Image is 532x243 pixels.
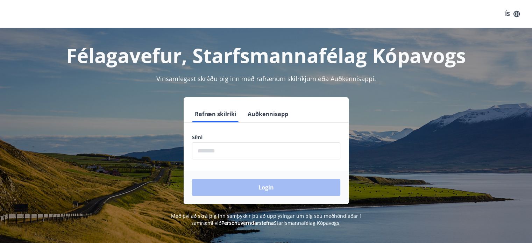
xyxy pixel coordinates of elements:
[171,213,361,226] span: Með því að skrá þig inn samþykkir þú að upplýsingar um þig séu meðhöndlaðar í samræmi við Starfsm...
[23,42,510,69] h1: Félagavefur, Starfsmannafélag Kópavogs
[221,220,274,226] a: Persónuverndarstefna
[501,8,524,20] button: ÍS
[245,106,291,122] button: Auðkennisapp
[156,74,376,83] span: Vinsamlegast skráðu þig inn með rafrænum skilríkjum eða Auðkennisappi.
[192,106,239,122] button: Rafræn skilríki
[192,134,340,141] label: Sími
